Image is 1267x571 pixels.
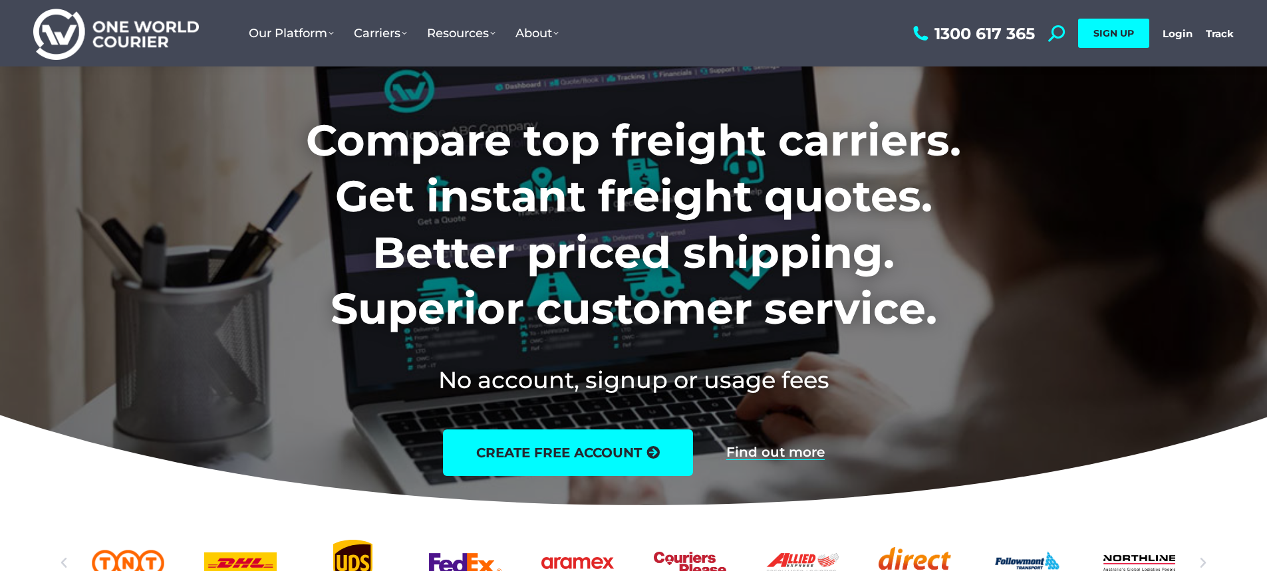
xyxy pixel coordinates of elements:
[417,13,505,54] a: Resources
[515,26,559,41] span: About
[218,364,1049,396] h2: No account, signup or usage fees
[354,26,407,41] span: Carriers
[249,26,334,41] span: Our Platform
[218,112,1049,337] h1: Compare top freight carriers. Get instant freight quotes. Better priced shipping. Superior custom...
[33,7,199,60] img: One World Courier
[1206,27,1234,40] a: Track
[505,13,569,54] a: About
[443,429,693,476] a: create free account
[1163,27,1193,40] a: Login
[1078,19,1149,48] a: SIGN UP
[910,25,1035,42] a: 1300 617 365
[1093,27,1134,39] span: SIGN UP
[344,13,417,54] a: Carriers
[726,445,825,460] a: Find out more
[427,26,495,41] span: Resources
[239,13,344,54] a: Our Platform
